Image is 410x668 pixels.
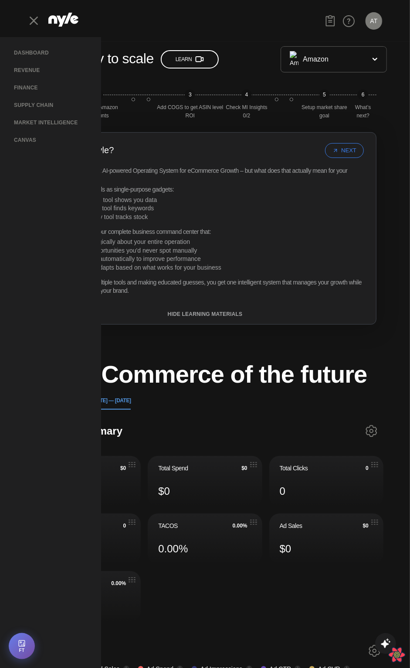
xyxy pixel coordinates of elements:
[7,96,60,114] button: Supply chain
[7,62,47,79] button: Revenue
[303,55,329,64] span: Amazon
[54,247,364,255] li: 🔍 Identifies opportunities you'd never spot manually
[319,89,330,100] div: 5
[363,523,369,529] span: $0
[148,456,262,507] button: Total Spend$0$0
[366,465,369,471] span: 0
[64,196,364,205] li: Your analytics tool shows you data
[158,464,188,473] span: Total Spend
[7,131,43,149] button: Canvas
[280,521,302,530] span: Ad Sales
[148,514,262,564] button: TACOS0.00%0.00%
[123,523,126,529] span: 0
[233,523,247,529] span: 0.00%
[9,633,35,659] button: Open Feature Toggle Debug Panel
[158,541,188,556] span: 0.00%
[64,213,364,222] li: Your inventory tool tracks stock
[299,103,350,120] span: Setup market share goal
[366,12,382,30] button: AT
[7,44,56,62] button: Dashboard
[120,465,126,471] span: $0
[281,46,387,72] button: Amazon
[158,483,170,499] span: $0
[280,464,308,473] span: Total Clicks
[280,541,291,556] span: $0
[19,648,24,653] span: FT
[176,55,204,63] p: Learn
[161,50,219,69] button: Learn
[87,397,131,404] p: [DATE] — [DATE]
[269,514,383,564] button: Ad Sales$0$0
[7,79,45,96] button: finance
[158,521,178,530] span: TACOS
[46,185,364,194] p: Think of traditional tools as single-purpose gadgets:
[269,456,383,507] button: Total Clicks00
[156,103,224,120] span: Add COGS to get ASIN level ROI
[54,238,364,247] li: 🧠 Thinks strategically about your entire operation
[23,361,367,387] h1: Build eCommerce of the future
[46,278,364,295] p: Instead of juggling multiple tools and making educated guesses, you get one intelligent system th...
[185,89,195,100] div: 3
[358,89,368,100] div: 6
[64,204,364,213] li: Your keyword tool finds keywords
[46,167,364,184] p: Nyle is the world's first AI-powered Operating System for eCommerce Growth – but what does that a...
[280,483,285,499] span: 0
[325,143,364,158] button: NEXT
[350,103,376,120] span: What’s next?
[46,228,364,236] p: Nyle is different. It's your complete business command center that:
[111,580,126,586] span: 0.00%
[241,465,247,471] span: $0
[290,51,298,68] img: Amazon
[34,311,376,317] button: HIDE LEARNING MATERIALS
[241,89,252,100] div: 4
[224,103,269,120] span: Check MI Insights 0/2
[54,264,364,272] li: 📈 Learns and adapts based on what works for your business
[54,255,364,264] li: ⚡ Takes action automatically to improve performance
[7,114,85,131] button: Market Intelligence
[388,646,406,664] button: Open React Query Devtools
